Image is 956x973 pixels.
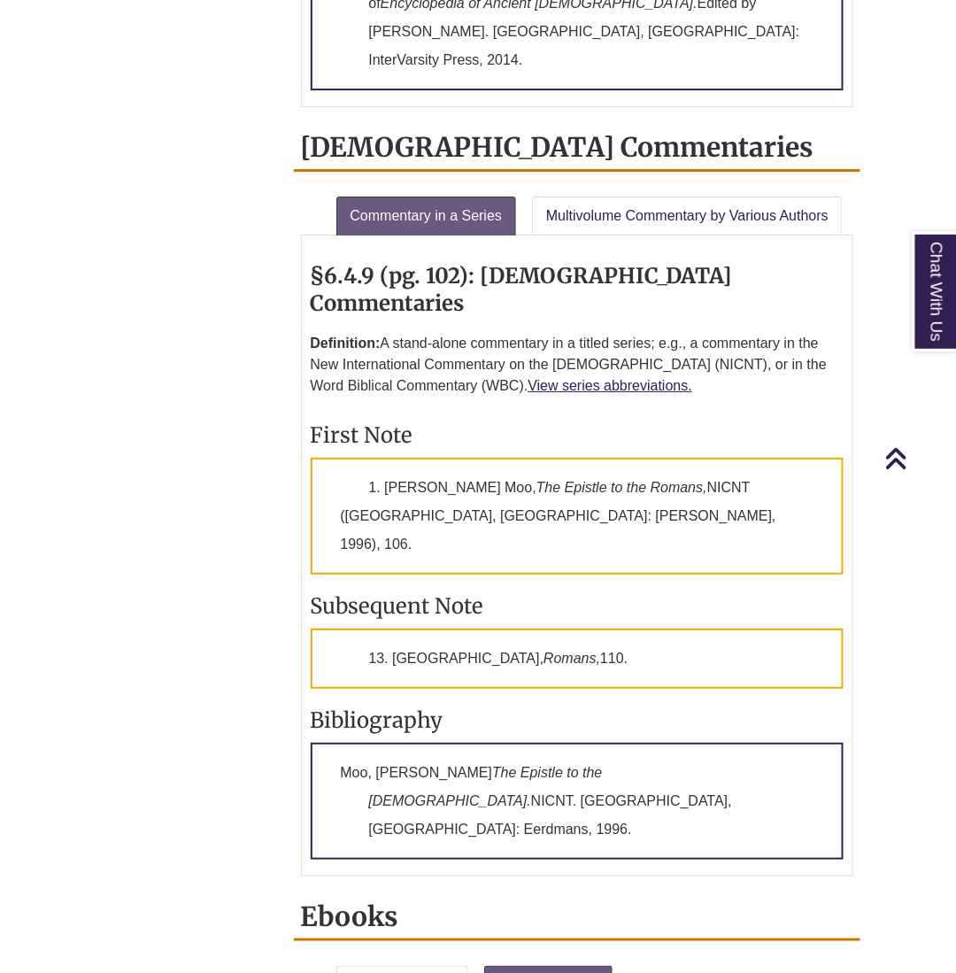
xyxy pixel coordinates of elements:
[311,629,844,689] p: 13. [GEOGRAPHIC_DATA], 110.
[311,421,844,449] h3: First Note
[311,336,381,351] strong: Definition:
[536,480,707,495] em: The Epistle to the Romans,
[311,262,733,317] strong: §6.4.9 (pg. 102): [DEMOGRAPHIC_DATA] Commentaries
[336,197,517,236] a: Commentary in a Series
[294,894,861,941] h2: Ebooks
[544,651,600,666] em: Romans,
[528,378,692,393] a: View series abbreviations.
[311,458,844,575] p: 1. [PERSON_NAME] Moo, NICNT ([GEOGRAPHIC_DATA], [GEOGRAPHIC_DATA]: [PERSON_NAME], 1996), 106.
[311,592,844,620] h3: Subsequent Note
[311,707,844,734] h3: Bibliography
[369,765,603,808] em: The Epistle to the [DEMOGRAPHIC_DATA].
[885,446,952,470] a: Back to Top
[294,125,861,172] h2: [DEMOGRAPHIC_DATA] Commentaries
[311,743,844,860] p: Moo, [PERSON_NAME] NICNT. [GEOGRAPHIC_DATA], [GEOGRAPHIC_DATA]: Eerdmans, 1996.
[311,326,844,404] p: A stand-alone commentary in a titled series; e.g., a commentary in the New International Commenta...
[532,197,843,236] a: Multivolume Commentary by Various Authors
